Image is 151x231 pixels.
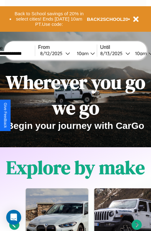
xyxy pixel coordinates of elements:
[100,50,125,56] div: 8 / 13 / 2025
[40,50,65,56] div: 8 / 12 / 2025
[6,210,21,225] div: Open Intercom Messenger
[132,50,149,56] div: 10am
[72,50,97,57] button: 10am
[3,103,7,128] div: Give Feedback
[74,50,90,56] div: 10am
[38,45,97,50] label: From
[12,9,87,29] button: Back to School savings of 20% in select cities! Ends [DATE] 10am PT.Use code:
[6,155,145,180] h1: Explore by make
[87,16,128,22] b: BACK2SCHOOL20
[38,50,72,57] button: 8/12/2025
